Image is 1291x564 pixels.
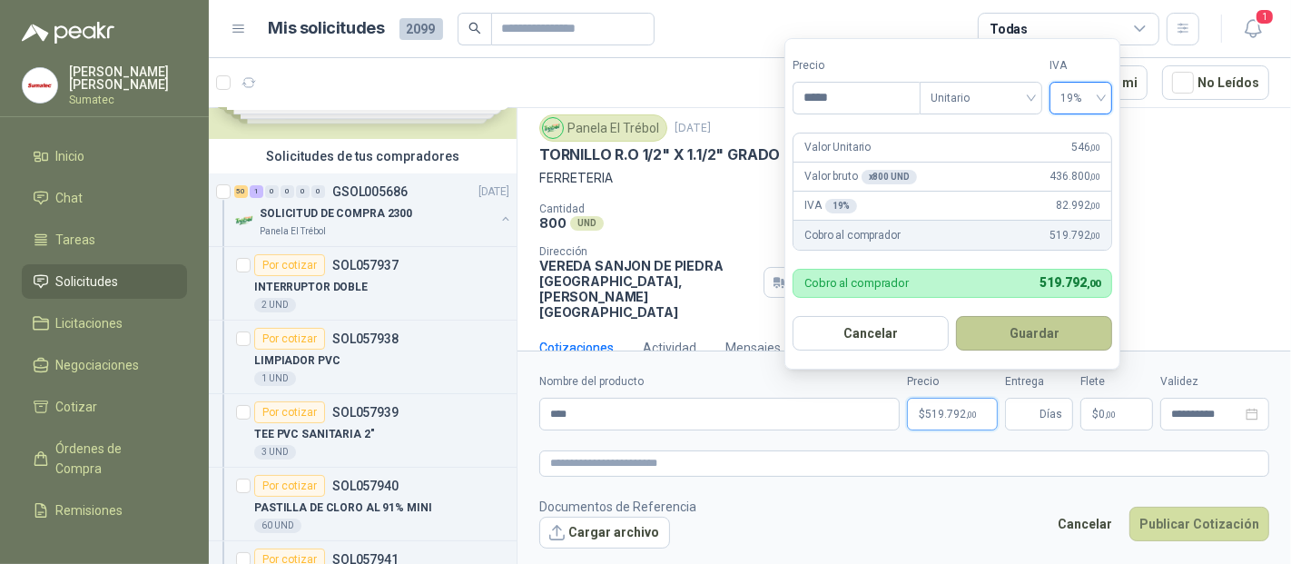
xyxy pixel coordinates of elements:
a: Solicitudes [22,264,187,299]
a: Chat [22,181,187,215]
p: Cobro al comprador [804,227,900,244]
a: 50 1 0 0 0 0 GSOL005686[DATE] Company LogoSOLICITUD DE COMPRA 2300Panela El Trébol [234,181,513,239]
div: Todas [990,19,1028,39]
label: Flete [1080,373,1153,391]
a: Por cotizarSOL057938LIMPIADOR PVC1 UND [209,321,517,394]
a: Remisiones [22,493,187,528]
span: 19% [1060,84,1101,112]
span: ,00 [1105,410,1116,420]
span: Remisiones [56,500,123,520]
div: Por cotizar [254,254,325,276]
label: Precio [907,373,998,391]
div: Actividad [643,338,696,358]
div: x 800 UND [862,170,917,184]
p: Cobro al comprador [804,277,909,289]
a: Cotizar [22,390,187,424]
div: Solicitudes de tus compradores [209,139,517,173]
div: 0 [281,185,294,198]
a: Negociaciones [22,348,187,382]
p: 800 [539,215,567,231]
span: ,00 [966,410,977,420]
span: Unitario [931,84,1031,112]
button: 1 [1237,13,1269,45]
a: Tareas [22,223,187,257]
p: [DATE] [675,120,711,137]
label: IVA [1050,57,1112,74]
span: Licitaciones [56,313,123,333]
p: SOLICITUD DE COMPRA 2300 [260,205,412,223]
span: Negociaciones [56,355,140,375]
div: 0 [265,185,279,198]
div: Cotizaciones [539,338,614,358]
span: ,00 [1090,143,1101,153]
span: 519.792 [1050,227,1101,244]
button: Cancelar [1048,507,1122,541]
div: Por cotizar [254,328,325,350]
a: Por cotizarSOL057937INTERRUPTOR DOBLE2 UND [209,247,517,321]
span: ,00 [1090,172,1101,182]
img: Company Logo [23,68,57,103]
button: Cancelar [793,316,949,351]
p: $ 0,00 [1080,398,1153,430]
div: 2 UND [254,298,296,312]
span: Órdenes de Compra [56,439,170,479]
div: Panela El Trébol [539,114,667,142]
p: [DATE] [478,183,509,201]
div: Mensajes [725,338,781,358]
a: Por cotizarSOL057940PASTILLA DE CLORO AL 91% MINI60 UND [209,468,517,541]
span: Tareas [56,230,96,250]
a: Licitaciones [22,306,187,341]
label: Nombre del producto [539,373,900,391]
button: Publicar Cotización [1129,507,1269,541]
p: Dirección [539,245,756,258]
p: $519.792,00 [907,398,998,430]
p: IVA [804,197,857,214]
p: PASTILLA DE CLORO AL 91% MINI [254,500,432,517]
span: 2099 [399,18,443,40]
p: LIMPIADOR PVC [254,352,340,370]
div: 19 % [825,199,858,213]
button: Cargar archivo [539,517,670,549]
p: [PERSON_NAME] [PERSON_NAME] [69,65,187,91]
p: SOL057939 [332,406,399,419]
span: 519.792 [925,409,977,420]
div: UND [570,216,604,231]
label: Precio [793,57,920,74]
span: 436.800 [1050,168,1101,185]
span: Inicio [56,146,85,166]
span: Chat [56,188,84,208]
p: SOL057938 [332,332,399,345]
p: Sumatec [69,94,187,105]
span: 1 [1255,8,1275,25]
p: Valor Unitario [804,139,871,156]
span: 546 [1071,139,1100,156]
span: search [468,22,481,35]
button: No Leídos [1162,65,1269,100]
span: 0 [1099,409,1116,420]
div: Por cotizar [254,475,325,497]
label: Entrega [1005,373,1073,391]
p: Documentos de Referencia [539,497,696,517]
div: 1 UND [254,371,296,386]
h1: Mis solicitudes [269,15,385,42]
p: Cantidad [539,203,794,215]
p: TORNILLO R.O 1/2" X 1.1/2" GRADO 5 [539,145,793,164]
div: Por cotizar [254,401,325,423]
p: Valor bruto [804,168,916,185]
span: ,00 [1090,201,1101,211]
span: Cotizar [56,397,98,417]
span: Solicitudes [56,272,119,292]
label: Validez [1160,373,1269,391]
div: 0 [311,185,325,198]
p: INTERRUPTOR DOBLE [254,279,368,296]
div: 50 [234,185,248,198]
div: 60 UND [254,519,301,533]
div: 1 [250,185,263,198]
img: Company Logo [543,118,563,138]
img: Company Logo [234,210,256,232]
span: 82.992 [1057,197,1101,214]
button: Guardar [956,316,1112,351]
span: 519.792 [1040,275,1101,290]
p: SOL057937 [332,259,399,272]
p: TEE PVC SANITARIA 2" [254,426,375,443]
